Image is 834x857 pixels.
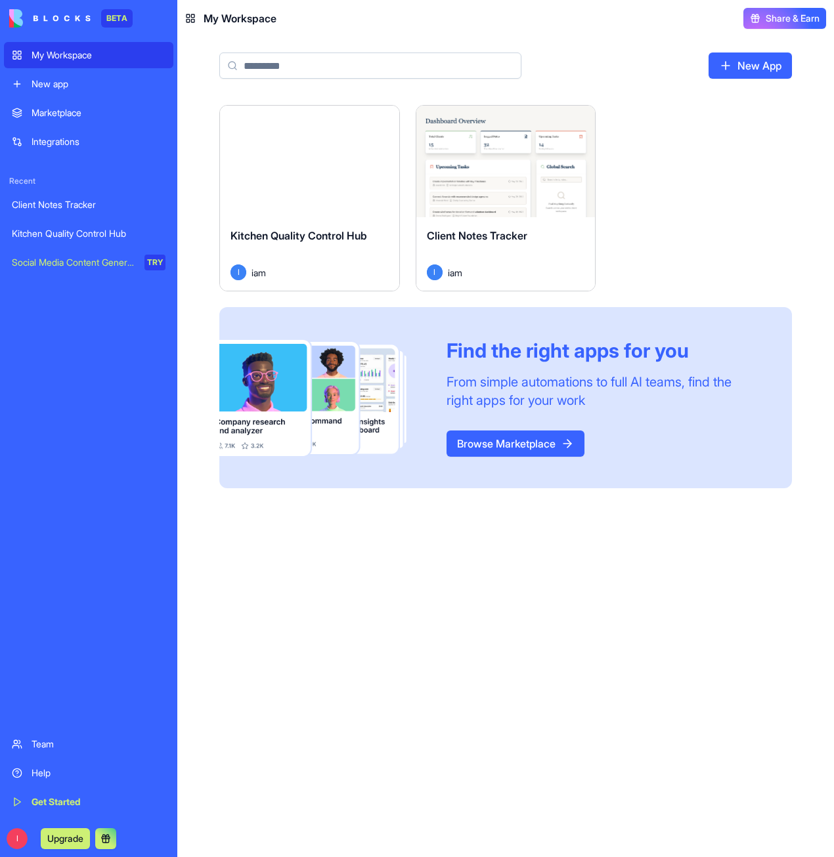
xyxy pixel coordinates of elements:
[9,9,91,28] img: logo
[41,831,90,845] a: Upgrade
[416,105,596,291] a: Client Notes TrackerIiam
[7,828,28,849] span: I
[4,220,173,247] a: Kitchen Quality Control Hub
[204,10,276,26] span: My Workspace
[4,760,173,786] a: Help
[447,339,760,362] div: Find the right apps for you
[230,229,367,242] span: Kitchen Quality Control Hub
[4,129,173,155] a: Integrations
[448,266,462,280] span: iam
[32,77,165,91] div: New app
[32,795,165,808] div: Get Started
[709,52,792,79] a: New App
[252,266,266,280] span: iam
[32,135,165,148] div: Integrations
[32,49,165,62] div: My Workspace
[9,9,133,28] a: BETA
[4,42,173,68] a: My Workspace
[743,8,826,29] button: Share & Earn
[32,766,165,780] div: Help
[4,731,173,757] a: Team
[101,9,133,28] div: BETA
[12,256,135,269] div: Social Media Content Generator
[219,105,400,291] a: Kitchen Quality Control HubIiam
[219,340,426,455] img: Frame_181_egmpey.png
[447,373,760,409] div: From simple automations to full AI teams, find the right apps for your work
[32,738,165,751] div: Team
[144,255,165,270] div: TRY
[766,12,820,25] span: Share & Earn
[427,264,443,280] span: I
[32,106,165,119] div: Marketplace
[4,192,173,218] a: Client Notes Tracker
[4,249,173,276] a: Social Media Content GeneratorTRY
[4,176,173,186] span: Recent
[4,789,173,815] a: Get Started
[447,430,584,457] a: Browse Marketplace
[4,71,173,97] a: New app
[41,828,90,849] button: Upgrade
[4,100,173,126] a: Marketplace
[12,227,165,240] div: Kitchen Quality Control Hub
[12,198,165,211] div: Client Notes Tracker
[230,264,246,280] span: I
[427,229,527,242] span: Client Notes Tracker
